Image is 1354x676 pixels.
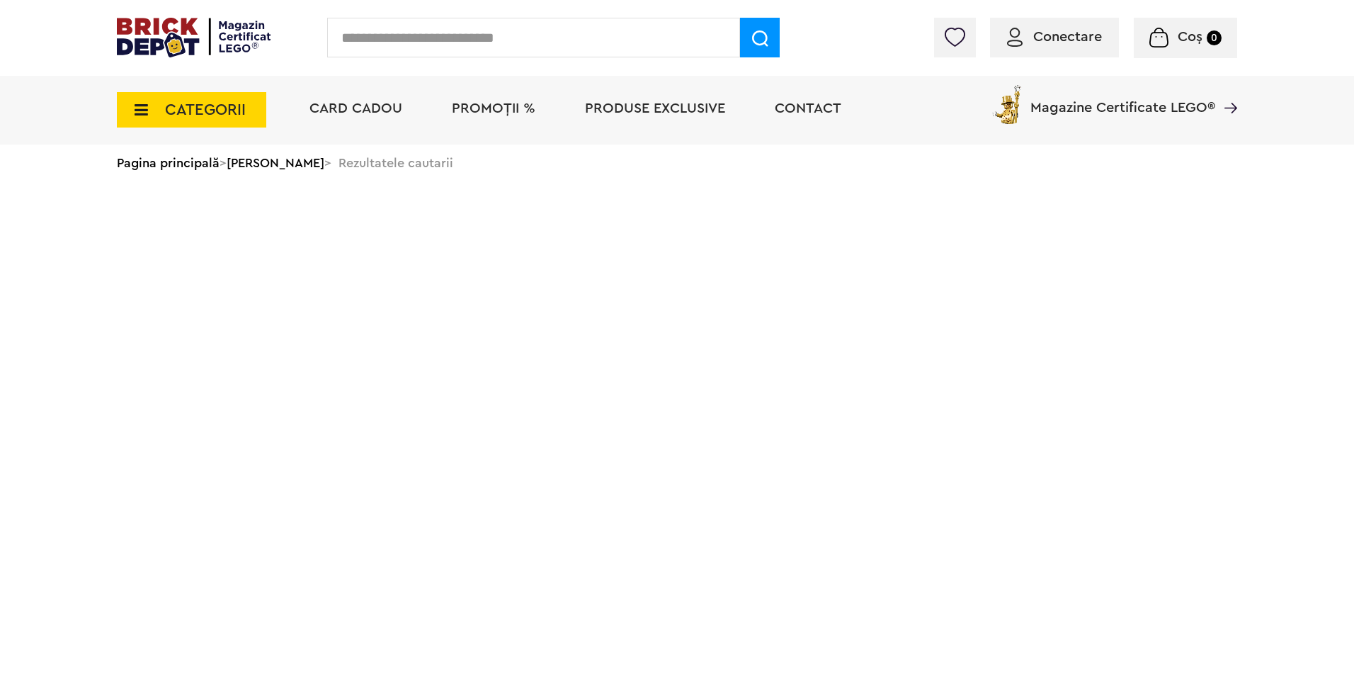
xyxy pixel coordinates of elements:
[227,157,324,169] a: [PERSON_NAME]
[1207,30,1222,45] small: 0
[775,101,841,116] a: Contact
[1215,82,1237,96] a: Magazine Certificate LEGO®
[1178,30,1202,44] span: Coș
[1007,30,1102,44] a: Conectare
[452,101,535,116] a: PROMOȚII %
[117,145,1237,181] div: > > Rezultatele cautarii
[165,102,246,118] span: CATEGORII
[1033,30,1102,44] span: Conectare
[585,101,725,116] a: Produse exclusive
[309,101,402,116] a: Card Cadou
[117,157,220,169] a: Pagina principală
[1030,82,1215,115] span: Magazine Certificate LEGO®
